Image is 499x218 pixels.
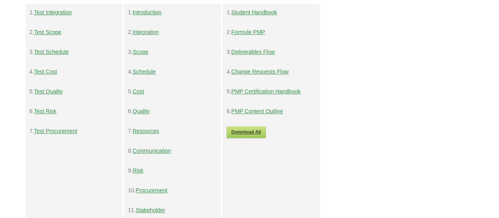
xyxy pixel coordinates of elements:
p: 4. [226,67,316,77]
p: 6. [226,106,316,116]
a: PMP Content Outline [231,108,283,114]
a: Test Integration [34,9,72,15]
a: Quality [133,108,150,114]
a: Scope [133,49,148,55]
a: Resources [133,128,159,134]
a: Student Handbook [231,9,277,15]
p: 1. [30,8,119,17]
a: Integration [133,29,159,35]
a: Introduction [133,9,161,15]
p: 2. [226,27,316,37]
a: Cost [133,88,144,95]
p: 5. [128,87,217,97]
a: Risk [133,167,143,174]
p: 10. [128,186,217,195]
p: 6. [30,106,119,116]
p: 1. [226,8,316,17]
a: Change Requests Flow [231,68,289,75]
p: 3. [226,47,316,57]
a: Test Risk [34,108,56,114]
a: Test Quality [34,88,63,95]
p: 9. [128,166,217,176]
p: 4. [30,67,119,77]
a: Test Cost [34,68,57,75]
p: 2. [128,27,217,37]
p: 7. [128,126,217,136]
a: Test Procurement [34,128,77,134]
p: 2. [30,27,119,37]
a: PMP Certification Handbook [231,88,301,95]
p: 6. [128,106,217,116]
a: Formule PMP [231,29,265,35]
p: 7. [30,126,119,136]
p: 8. [128,146,217,156]
p: 4. [128,67,217,77]
a: Procurement [136,187,167,193]
p: 11. [128,205,217,215]
a: Schedule [133,68,155,75]
a: Test Scope [34,29,61,35]
p: 5. [30,87,119,97]
a: Communication [133,148,171,154]
a: Deliverables Flow [231,49,275,55]
p: 3. [30,47,119,57]
p: 1. [128,8,217,17]
p: 5. [226,87,316,97]
a: Download All [226,126,266,138]
a: Test Schedule [34,49,69,55]
p: 3. [128,47,217,57]
a: Stakeholder [136,207,165,213]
